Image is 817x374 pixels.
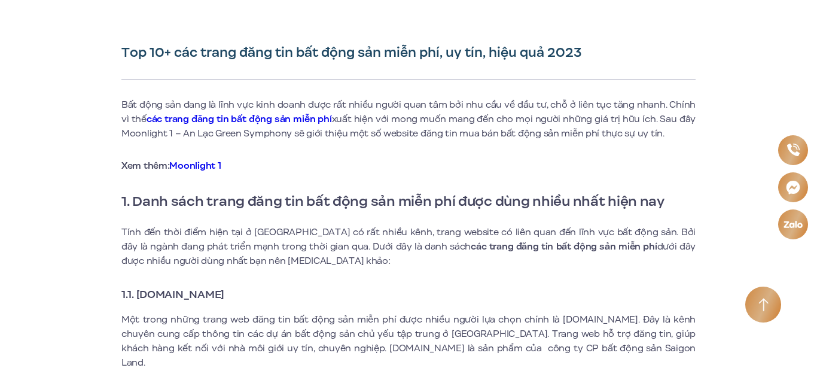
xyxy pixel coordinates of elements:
strong: các trang đăng tin bất động sản miễn phí [471,240,657,253]
strong: Xem thêm: [121,159,221,172]
a: các trang đăng tin bất động sản miễn phí [147,112,332,126]
img: Zalo icon [783,219,803,229]
h1: Top 10+ các trang đăng tin bất động sản miễn phí, uy tín, hiệu quả 2023 [121,44,696,61]
p: Tính đến thời điểm hiện tại ở [GEOGRAPHIC_DATA] có rất nhiều kênh, trang website có liên quan đến... [121,225,696,268]
img: Arrow icon [758,298,769,312]
strong: 1. Danh sách trang đăng tin bất động sản miễn phí được dùng nhiều nhất hiện nay [121,191,664,211]
p: Một trong những trang web đăng tin bất động sản miễn phí được nhiều người lựa chọn chính là [DOMA... [121,312,696,370]
img: Phone icon [786,143,800,157]
a: Moonlight 1 [169,159,221,172]
strong: 1.1. [DOMAIN_NAME] [121,287,224,302]
p: Bất động sản đang là lĩnh vực kinh doanh được rất nhiều người quan tâm bởi nhu cầu về đầu tư, chỗ... [121,98,696,141]
img: Messenger icon [785,179,801,195]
